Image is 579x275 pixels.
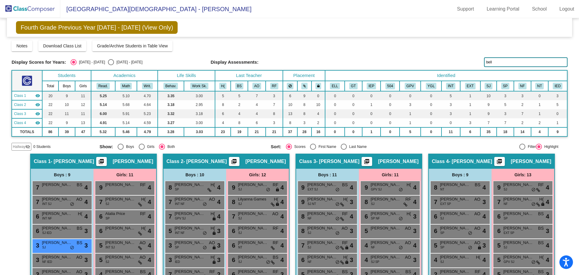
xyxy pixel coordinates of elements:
[113,158,153,165] span: [PERSON_NAME]
[12,91,42,100] td: Ava Whitmire - Whitmire
[381,127,400,136] td: 0
[77,182,82,188] span: BS
[494,157,505,166] button: Print Students Details
[14,111,26,117] span: Class 3
[137,91,158,100] td: 4.70
[432,184,437,191] span: 8
[165,144,175,149] div: Both
[96,157,107,166] button: Print Students Details
[145,144,155,149] div: Girls
[362,81,381,91] th: Individualized Education Plan
[345,118,362,127] td: 0
[441,91,460,100] td: 5
[91,91,115,100] td: 5.25
[217,183,220,192] span: 4
[215,70,283,81] th: Last Teacher
[12,118,42,127] td: Jamie Hodges - Hodges
[300,184,305,191] span: 9
[266,127,283,136] td: 21
[381,109,400,118] td: 0
[283,70,325,81] th: Placement
[105,182,135,188] span: [PERSON_NAME] Moles
[484,57,567,67] input: Search...
[11,40,32,51] button: Notes
[362,157,372,166] button: Print Students Details
[215,127,231,136] td: 23
[115,118,137,127] td: 5.14
[548,127,567,136] td: 9
[363,158,370,167] mat-icon: picture_as_pdf
[31,169,93,181] div: Boys : 9
[229,157,239,166] button: Print Students Details
[345,81,362,91] th: Gifted and Talented
[231,118,248,127] td: 8
[531,91,548,100] td: 0
[421,100,441,109] td: 0
[378,158,419,165] span: [PERSON_NAME]
[325,127,345,136] td: 0
[175,187,179,192] span: SP
[98,158,105,167] mat-icon: picture_as_pdf
[42,70,91,81] th: Students
[158,127,184,136] td: 3.28
[297,91,312,100] td: 9
[480,91,497,100] td: 10
[405,83,416,89] button: GPV
[296,169,359,181] div: Boys : 11
[297,81,312,91] th: Keep with students
[92,40,173,51] button: Grade/Archive Students in Table View
[316,158,359,165] span: - [PERSON_NAME]
[93,169,156,181] div: Girls: 11
[349,83,358,89] button: GT
[441,118,460,127] td: 0
[91,118,115,127] td: 4.91
[238,187,242,192] span: SJ
[283,81,297,91] th: Keep away students
[14,93,26,98] span: Class 1
[362,109,381,118] td: 0
[215,100,231,109] td: 8
[60,4,252,14] span: [GEOGRAPHIC_DATA][DEMOGRAPHIC_DATA] - [PERSON_NAME]
[252,83,261,89] button: AO
[496,158,503,167] mat-icon: picture_as_pdf
[184,109,215,118] td: 3.18
[230,158,238,167] mat-icon: picture_as_pdf
[158,70,215,81] th: Life Skills
[91,70,158,81] th: Academics
[142,83,153,89] button: Writ.
[432,158,449,165] span: Class 4
[460,118,480,127] td: 3
[248,127,266,136] td: 21
[175,182,205,188] span: [PERSON_NAME] [PERSON_NAME]
[16,21,178,34] span: Fourth Grade Previous Year [DATE] - [DATE] (View Only)
[59,91,75,100] td: 9
[381,81,400,91] th: 504 Plan
[312,100,325,109] td: 10
[77,59,105,65] div: [DATE] - [DATE]
[312,109,325,118] td: 4
[546,183,549,192] span: 4
[497,118,514,127] td: 7
[312,81,325,91] th: Keep with teacher
[248,100,266,109] td: 4
[531,127,548,136] td: 4
[480,81,497,91] th: SJ Temperament
[42,118,59,127] td: 22
[14,120,26,126] span: Class 4
[245,158,286,165] span: [PERSON_NAME]
[548,81,567,91] th: I-ed services
[299,158,316,165] span: Class 3
[297,118,312,127] td: 3
[84,183,88,192] span: 4
[475,182,480,188] span: BS
[238,182,268,188] span: [PERSON_NAME]
[421,91,441,100] td: 0
[460,91,480,100] td: 1
[231,100,248,109] td: 2
[381,118,400,127] td: 0
[297,109,312,118] td: 8
[297,127,312,136] td: 28
[184,100,215,109] td: 2.95
[362,91,381,100] td: 0
[59,118,75,127] td: 9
